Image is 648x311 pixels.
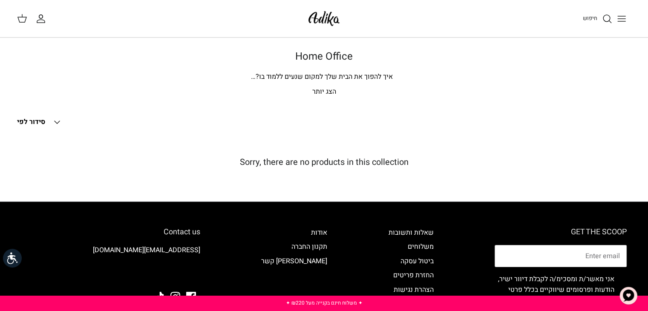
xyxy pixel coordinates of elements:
h1: Home Office [26,51,622,63]
a: [PERSON_NAME] קשר [261,256,327,266]
h6: GET THE SCOOP [495,227,627,237]
a: הצהרת נגישות [394,285,434,295]
span: סידור לפי [17,117,45,127]
a: ✦ משלוח חינם בקנייה מעל ₪220 ✦ [285,299,362,307]
p: הצג יותר [26,86,622,98]
h5: Sorry, there are no products in this collection [17,157,631,167]
a: Tiktok [155,292,164,302]
a: Facebook [186,292,196,302]
a: החשבון שלי [36,14,49,24]
a: [EMAIL_ADDRESS][DOMAIN_NAME] [93,245,200,255]
span: איך להפוך את הבית שלך למקום שנעים ללמוד בו? [251,72,393,82]
a: משלוחים [408,242,434,252]
button: Toggle menu [612,9,631,28]
a: חיפוש [583,14,612,24]
img: Adika IL [177,269,200,280]
button: סידור לפי [17,113,62,132]
span: חיפוש [583,14,597,22]
input: Email [495,245,627,267]
a: תקנון החברה [291,242,327,252]
h6: Contact us [21,227,200,237]
button: צ'אט [616,283,641,308]
img: Adika IL [306,9,342,29]
a: שאלות ותשובות [389,227,434,238]
a: Instagram [170,292,180,302]
a: החזרת פריטים [393,270,434,280]
a: ביטול עסקה [400,256,434,266]
a: אודות [311,227,327,238]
